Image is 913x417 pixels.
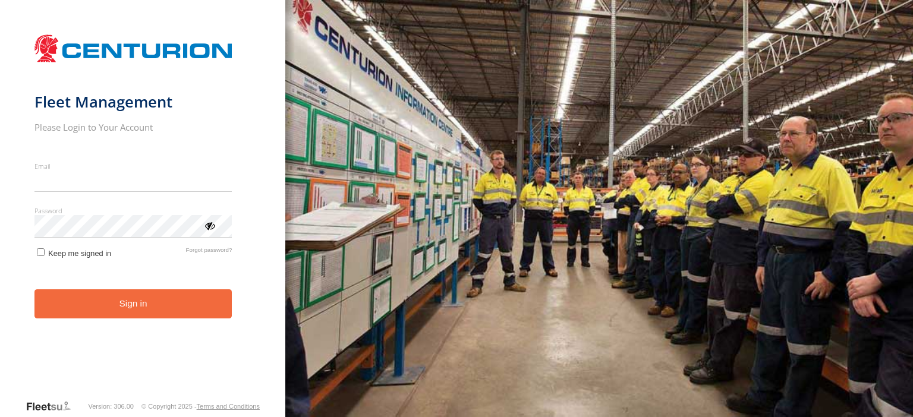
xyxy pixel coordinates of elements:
label: Email [34,162,232,170]
input: Keep me signed in [37,248,45,256]
a: Visit our Website [26,400,80,412]
a: Forgot password? [186,247,232,258]
a: Terms and Conditions [197,403,260,410]
span: Keep me signed in [48,249,111,258]
h1: Fleet Management [34,92,232,112]
h2: Please Login to Your Account [34,121,232,133]
div: Version: 306.00 [89,403,134,410]
div: © Copyright 2025 - [141,403,260,410]
form: main [34,29,251,399]
div: ViewPassword [203,219,215,231]
button: Sign in [34,289,232,318]
label: Password [34,206,232,215]
img: Centurion Transport [34,33,232,64]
